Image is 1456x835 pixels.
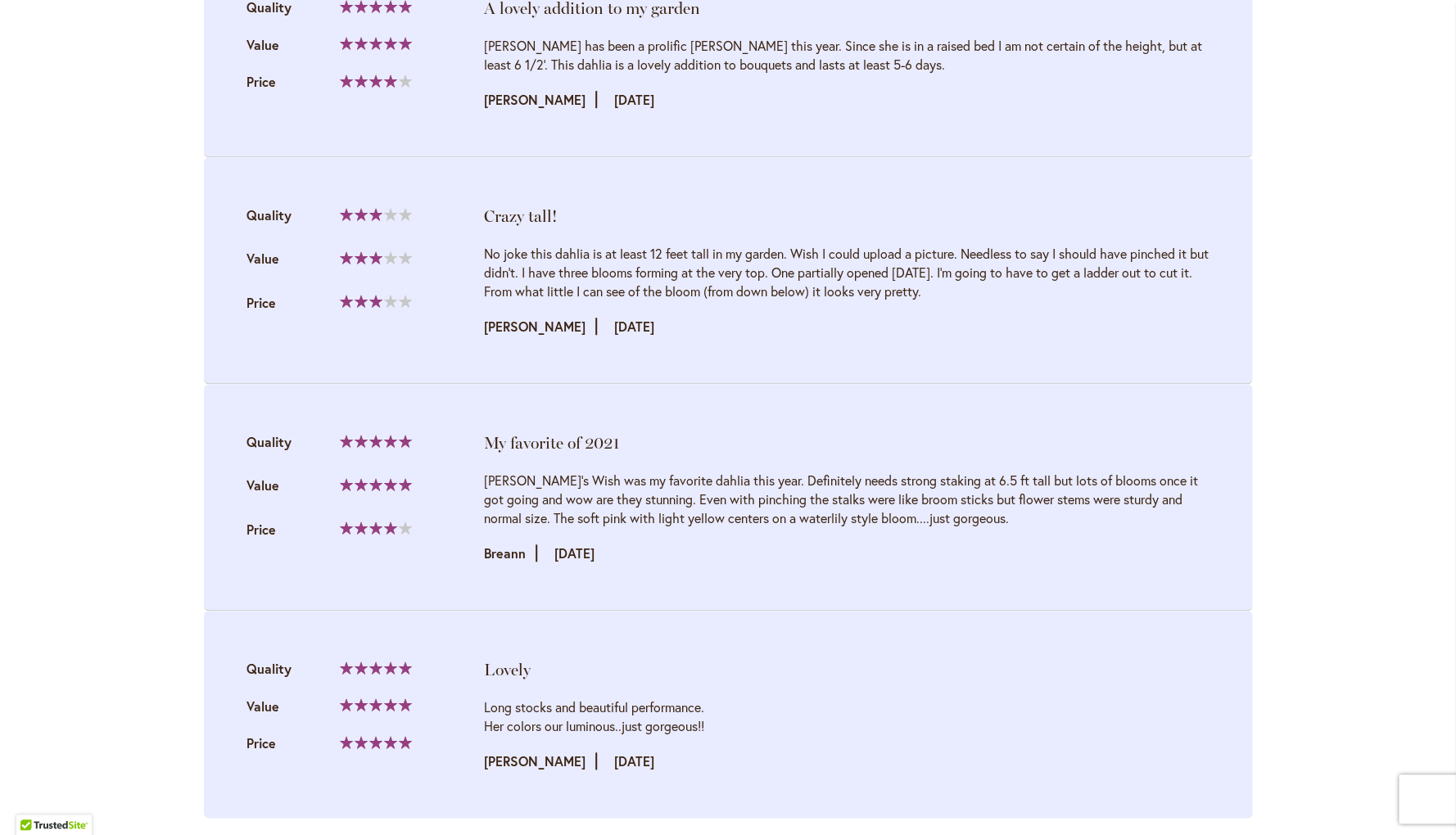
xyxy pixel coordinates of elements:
div: 100% [340,37,412,50]
span: Value [246,697,279,715]
div: Lovely [484,658,1210,681]
div: 60% [340,295,412,308]
div: Crazy tall! [484,205,1210,228]
div: Long stocks and beautiful performance. Her colors our luminous..just gorgeous!! [484,697,1210,735]
div: 60% [340,251,412,264]
time: [DATE] [614,752,654,770]
span: Value [246,36,279,53]
div: 100% [340,736,412,749]
span: Price [246,521,276,538]
div: 80% [340,521,412,535]
div: [PERSON_NAME]'s Wish was my favorite dahlia this year. Definitely needs strong staking at 6.5 ft ... [484,471,1210,527]
div: 100% [340,478,412,491]
span: Value [246,476,279,494]
span: Value [246,250,279,267]
div: My favorite of 2021 [484,431,1210,454]
strong: Breann [484,544,537,562]
span: Quality [246,206,292,223]
span: Quality [246,660,292,677]
div: 60% [340,208,412,221]
div: 100% [340,698,412,711]
div: 100% [340,435,412,448]
time: [DATE] [554,544,595,562]
div: 80% [340,74,412,88]
span: Price [246,734,276,751]
time: [DATE] [614,91,654,108]
div: No joke this dahlia is at least 12 feet tall in my garden. Wish I could upload a picture. Needles... [484,244,1210,300]
strong: [PERSON_NAME] [484,318,597,335]
div: 100% [340,661,412,675]
span: Price [246,73,276,90]
span: Price [246,294,276,311]
div: [PERSON_NAME] has been a prolific [PERSON_NAME] this year. Since she is in a raised bed I am not ... [484,36,1210,74]
iframe: Launch Accessibility Center [12,777,58,823]
span: Quality [246,433,292,450]
strong: [PERSON_NAME] [484,752,597,770]
time: [DATE] [614,318,654,335]
strong: [PERSON_NAME] [484,91,597,108]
